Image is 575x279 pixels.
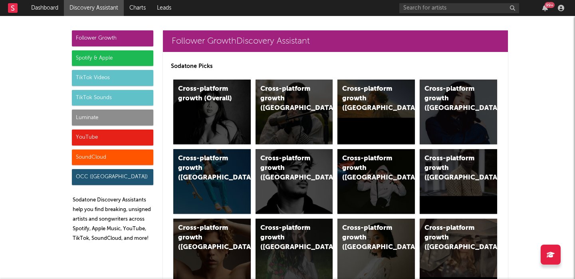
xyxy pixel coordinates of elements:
[337,149,415,214] a: Cross-platform growth ([GEOGRAPHIC_DATA]/GSA)
[72,70,153,86] div: TikTok Videos
[342,223,397,252] div: Cross-platform growth ([GEOGRAPHIC_DATA])
[256,80,333,144] a: Cross-platform growth ([GEOGRAPHIC_DATA])
[72,149,153,165] div: SoundCloud
[342,84,397,113] div: Cross-platform growth ([GEOGRAPHIC_DATA])
[342,154,397,183] div: Cross-platform growth ([GEOGRAPHIC_DATA]/GSA)
[420,80,497,144] a: Cross-platform growth ([GEOGRAPHIC_DATA])
[72,130,153,145] div: YouTube
[178,154,232,183] div: Cross-platform growth ([GEOGRAPHIC_DATA])
[72,169,153,185] div: OCC ([GEOGRAPHIC_DATA])
[72,110,153,126] div: Luminate
[173,80,251,144] a: Cross-platform growth (Overall)
[337,80,415,144] a: Cross-platform growth ([GEOGRAPHIC_DATA])
[178,84,232,104] div: Cross-platform growth (Overall)
[256,149,333,214] a: Cross-platform growth ([GEOGRAPHIC_DATA])
[178,223,232,252] div: Cross-platform growth ([GEOGRAPHIC_DATA])
[260,223,315,252] div: Cross-platform growth ([GEOGRAPHIC_DATA])
[424,154,479,183] div: Cross-platform growth ([GEOGRAPHIC_DATA])
[173,149,251,214] a: Cross-platform growth ([GEOGRAPHIC_DATA])
[73,195,153,243] p: Sodatone Discovery Assistants help you find breaking, unsigned artists and songwriters across Spo...
[72,50,153,66] div: Spotify & Apple
[163,30,508,52] a: Follower GrowthDiscovery Assistant
[260,154,315,183] div: Cross-platform growth ([GEOGRAPHIC_DATA])
[545,2,555,8] div: 99 +
[72,30,153,46] div: Follower Growth
[424,223,479,252] div: Cross-platform growth ([GEOGRAPHIC_DATA])
[542,5,548,11] button: 99+
[72,90,153,106] div: TikTok Sounds
[260,84,315,113] div: Cross-platform growth ([GEOGRAPHIC_DATA])
[424,84,479,113] div: Cross-platform growth ([GEOGRAPHIC_DATA])
[420,149,497,214] a: Cross-platform growth ([GEOGRAPHIC_DATA])
[171,62,500,71] p: Sodatone Picks
[399,3,519,13] input: Search for artists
